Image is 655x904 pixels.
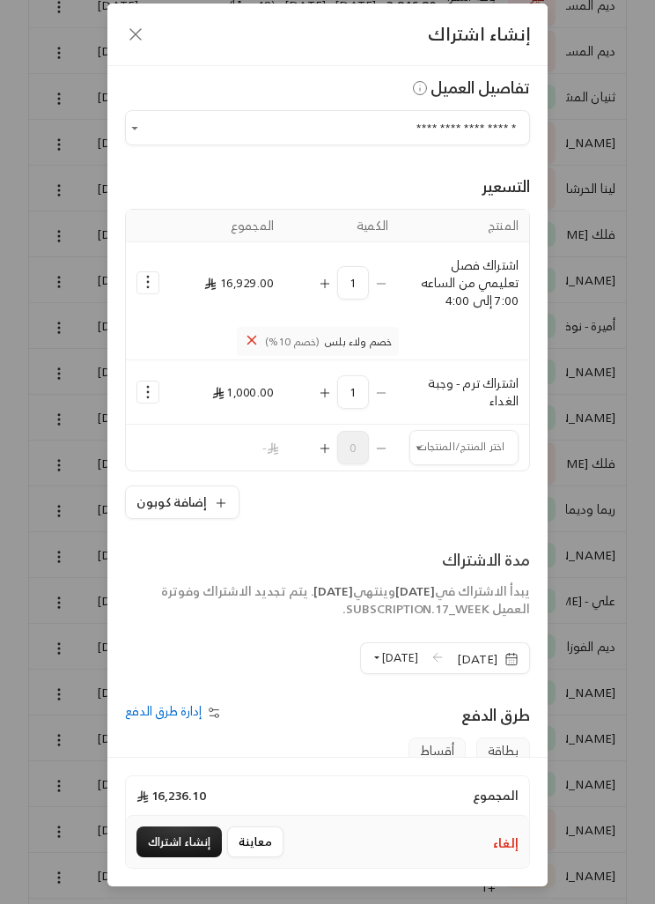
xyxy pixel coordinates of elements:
td: - [170,425,284,471]
table: Selected Products [125,209,530,471]
button: إنشاء اشتراك [136,826,222,857]
span: 0 [337,431,369,464]
span: 16,236.10 [136,787,206,804]
span: (خصم 10%) [265,335,320,349]
span: إنشاء اشتراك [428,19,530,49]
th: الكمية [284,210,399,242]
span: المجموع [473,787,519,804]
button: Open [125,118,144,137]
div: التسعير [125,174,530,198]
span: اشتراك ترم - وجبة الغداء [428,372,519,411]
button: معاينة [227,826,283,857]
span: 1 [337,375,369,409]
span: [DATE] [457,650,497,668]
span: اشتراك فصل تعليمي من الساعه 7:00 إلى 4:00 [421,254,519,311]
span: [DATE] [382,648,418,668]
th: المنتج [399,210,529,242]
span: بطاقة [476,737,530,764]
span: 1 [337,266,369,300]
button: إضافة كوبون [125,485,239,519]
span: خصم ولاء بلس [237,327,399,356]
div: يبدأ الاشتراك في وينتهي . يتم تجديد الاشتراك وفوترة العميل SUBSCRIPTION.17_WEEK. [125,582,530,618]
button: إلغاء [493,834,519,852]
span: طرق الدفع [461,700,530,729]
span: 1,000.00 [212,381,274,403]
span: [DATE] [314,580,353,602]
span: إدارة طرق الدفع [125,700,202,722]
button: Open [409,438,429,457]
div: مدة الاشتراك [125,547,530,572]
span: أقساط [408,737,466,764]
span: [DATE] [395,580,435,602]
span: تفاصيل العميل [409,73,530,101]
th: المجموع [170,210,284,242]
span: 16,929.00 [204,271,274,293]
